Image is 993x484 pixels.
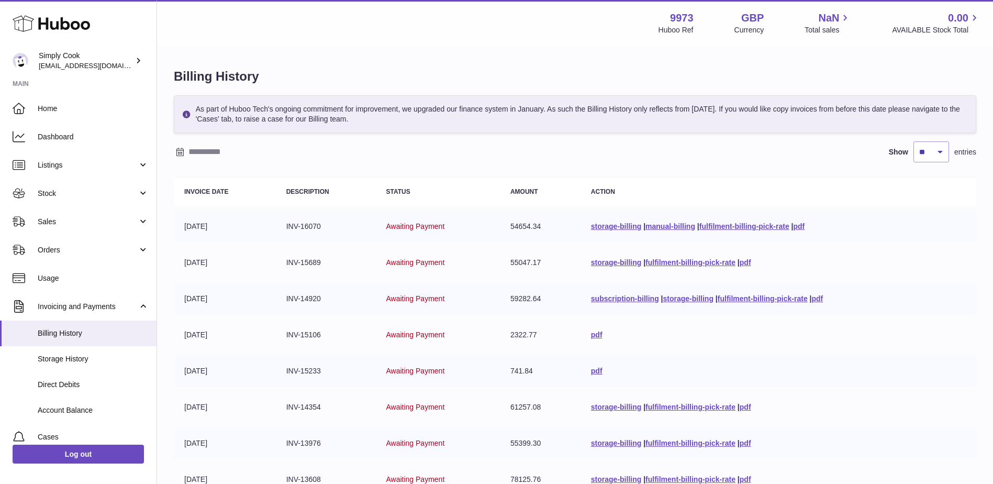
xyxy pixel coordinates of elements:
h1: Billing History [174,68,976,85]
span: | [738,475,740,483]
a: fulfilment-billing-pick-rate [645,439,735,447]
td: 2322.77 [500,320,581,350]
span: [EMAIL_ADDRESS][DOMAIN_NAME] [39,61,154,70]
span: Orders [38,245,138,255]
td: [DATE] [174,356,276,387]
span: | [738,439,740,447]
span: Invoicing and Payments [38,302,138,312]
img: internalAdmin-9973@internal.huboo.com [13,53,28,69]
span: | [738,403,740,411]
td: 55047.17 [500,247,581,278]
td: [DATE] [174,428,276,459]
td: INV-15689 [276,247,376,278]
span: Dashboard [38,132,149,142]
span: Listings [38,160,138,170]
td: INV-14354 [276,392,376,423]
span: Awaiting Payment [386,439,444,447]
span: Awaiting Payment [386,331,444,339]
strong: GBP [741,11,764,25]
div: Simply Cook [39,51,133,71]
span: Usage [38,273,149,283]
div: As part of Huboo Tech's ongoing commitment for improvement, we upgraded our finance system in Jan... [174,95,976,133]
span: Total sales [805,25,851,35]
a: fulfilment-billing-pick-rate [645,258,735,267]
a: pdf [793,222,805,230]
span: | [791,222,794,230]
span: Stock [38,189,138,199]
span: | [738,258,740,267]
span: entries [954,147,976,157]
span: | [643,222,645,230]
strong: Amount [510,188,538,195]
span: | [643,403,645,411]
a: 0.00 AVAILABLE Stock Total [892,11,980,35]
a: pdf [591,367,603,375]
span: | [643,475,645,483]
strong: Description [286,188,329,195]
a: fulfilment-billing-pick-rate [645,475,735,483]
strong: Status [386,188,410,195]
strong: Action [591,188,615,195]
td: 741.84 [500,356,581,387]
span: | [697,222,699,230]
a: pdf [740,475,751,483]
td: INV-13976 [276,428,376,459]
span: Awaiting Payment [386,475,444,483]
span: | [810,294,812,303]
strong: 9973 [670,11,694,25]
span: Home [38,104,149,114]
a: fulfilment-billing-pick-rate [699,222,789,230]
td: [DATE] [174,247,276,278]
td: INV-15106 [276,320,376,350]
span: | [643,439,645,447]
span: | [716,294,718,303]
span: Awaiting Payment [386,367,444,375]
a: storage-billing [663,294,713,303]
span: Sales [38,217,138,227]
a: manual-billing [645,222,695,230]
span: Direct Debits [38,380,149,390]
a: pdf [591,331,603,339]
span: Awaiting Payment [386,294,444,303]
td: 55399.30 [500,428,581,459]
td: 54654.34 [500,211,581,242]
strong: Invoice Date [184,188,228,195]
span: Awaiting Payment [386,258,444,267]
span: Awaiting Payment [386,403,444,411]
span: Billing History [38,328,149,338]
a: Log out [13,445,144,464]
a: NaN Total sales [805,11,851,35]
td: INV-15233 [276,356,376,387]
td: 61257.08 [500,392,581,423]
td: 59282.64 [500,283,581,314]
span: NaN [818,11,839,25]
a: storage-billing [591,439,641,447]
td: [DATE] [174,392,276,423]
label: Show [889,147,908,157]
a: storage-billing [591,403,641,411]
span: 0.00 [948,11,968,25]
a: storage-billing [591,258,641,267]
a: pdf [811,294,823,303]
a: pdf [740,439,751,447]
td: INV-14920 [276,283,376,314]
a: pdf [740,258,751,267]
span: | [643,258,645,267]
td: [DATE] [174,320,276,350]
a: pdf [740,403,751,411]
span: Awaiting Payment [386,222,444,230]
div: Huboo Ref [659,25,694,35]
td: INV-16070 [276,211,376,242]
span: Account Balance [38,405,149,415]
span: Cases [38,432,149,442]
a: storage-billing [591,222,641,230]
a: storage-billing [591,475,641,483]
div: Currency [734,25,764,35]
span: | [661,294,663,303]
a: subscription-billing [591,294,659,303]
span: Storage History [38,354,149,364]
a: fulfilment-billing-pick-rate [718,294,808,303]
td: [DATE] [174,211,276,242]
td: [DATE] [174,283,276,314]
a: fulfilment-billing-pick-rate [645,403,735,411]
